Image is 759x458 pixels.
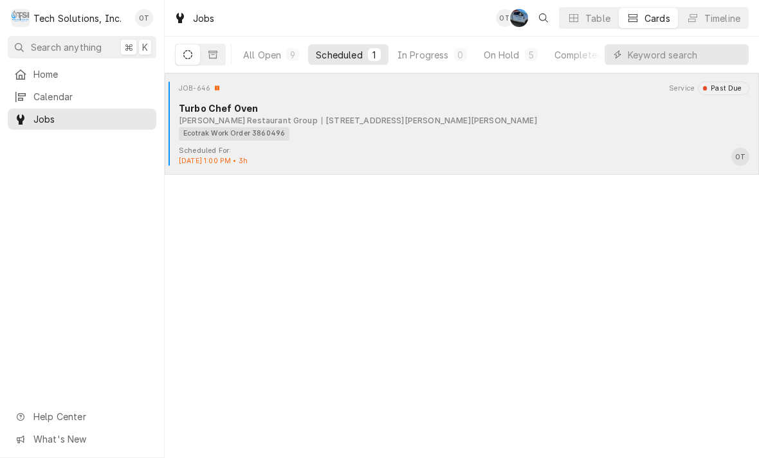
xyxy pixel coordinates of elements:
div: Object Extra Context Footer Value [179,156,248,166]
div: Tech Solutions, Inc.'s Avatar [12,9,30,27]
div: Card Header [170,82,754,94]
div: OT [135,9,153,27]
div: 9 [289,48,297,62]
div: JP [510,9,528,27]
div: Object Subtext [179,115,749,127]
span: What's New [33,432,149,446]
div: Object Title [179,101,749,115]
div: Table [585,12,610,25]
div: 0 [457,48,464,62]
div: Otis Tooley's Avatar [135,9,153,27]
a: Home [8,64,156,85]
div: Card Body [170,101,754,140]
div: 5 [527,48,535,62]
div: Job Card: JOB-646 [165,73,759,175]
a: Jobs [8,109,156,130]
div: Tech Solutions, Inc. [33,12,122,25]
span: Calendar [33,90,150,103]
span: [DATE] 1:00 PM • 3h [179,157,248,165]
span: Search anything [31,40,102,54]
button: Open search [533,8,554,28]
div: Object Extra Context Header [669,84,695,94]
div: Otis Tooley's Avatar [731,148,749,166]
div: Object Extra Context Footer Label [179,146,248,156]
a: Go to What's New [8,428,156,450]
div: 1 [370,48,378,62]
span: K [142,40,148,54]
div: Scheduled [316,48,362,62]
span: Jobs [33,112,150,126]
div: Object ID [179,84,210,94]
div: Card Footer Primary Content [731,148,749,166]
div: Joe Paschal's Avatar [510,9,528,27]
input: Keyword search [628,44,742,65]
div: All Open [243,48,281,62]
a: Calendar [8,86,156,107]
div: Object Status [698,82,749,94]
div: OT [731,148,749,166]
div: Otis Tooley's Avatar [496,9,514,27]
div: Object Tag List [179,127,745,141]
div: Card Footer Extra Context [179,146,248,166]
div: Card Header Secondary Content [669,82,749,94]
span: Help Center [33,410,149,423]
div: In Progress [398,48,449,62]
div: Object Subtext Secondary [322,115,537,127]
button: Search anything⌘K [8,36,156,58]
div: On Hold [484,48,520,62]
div: Card Footer [170,146,754,166]
div: Cards [645,12,670,25]
span: ⌘ [124,40,133,54]
div: Completed [554,48,603,62]
a: Go to Help Center [8,406,156,427]
span: Home [33,67,150,81]
div: Past Due [707,84,742,94]
div: Ecotrak Work Order 3860496 [179,127,289,141]
div: Card Header Primary Content [179,82,221,94]
div: OT [496,9,514,27]
div: T [12,9,30,27]
div: Timeline [704,12,740,25]
div: Object Subtext Primary [179,115,318,127]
